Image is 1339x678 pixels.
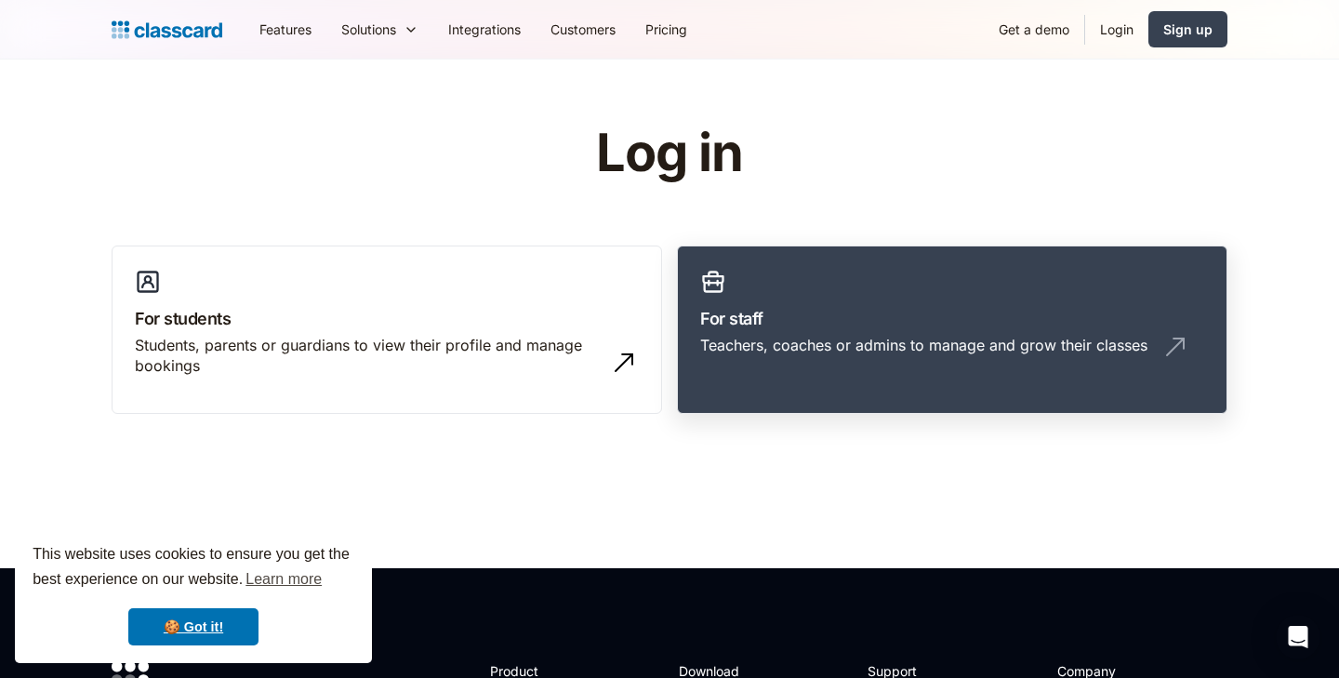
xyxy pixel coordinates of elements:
h3: For staff [700,306,1204,331]
a: Login [1085,8,1148,50]
a: For studentsStudents, parents or guardians to view their profile and manage bookings [112,246,662,415]
a: Integrations [433,8,536,50]
a: For staffTeachers, coaches or admins to manage and grow their classes [677,246,1227,415]
a: Pricing [630,8,702,50]
div: Students, parents or guardians to view their profile and manage bookings [135,335,602,377]
a: Customers [536,8,630,50]
a: learn more about cookies [243,565,325,593]
div: Solutions [341,20,396,39]
div: Solutions [326,8,433,50]
h1: Log in [375,125,965,182]
a: home [112,17,222,43]
div: Teachers, coaches or admins to manage and grow their classes [700,335,1147,355]
div: Open Intercom Messenger [1276,615,1320,659]
span: This website uses cookies to ensure you get the best experience on our website. [33,543,354,593]
a: Features [245,8,326,50]
div: cookieconsent [15,525,372,663]
h3: For students [135,306,639,331]
a: Get a demo [984,8,1084,50]
a: dismiss cookie message [128,608,259,645]
a: Sign up [1148,11,1227,47]
div: Sign up [1163,20,1213,39]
